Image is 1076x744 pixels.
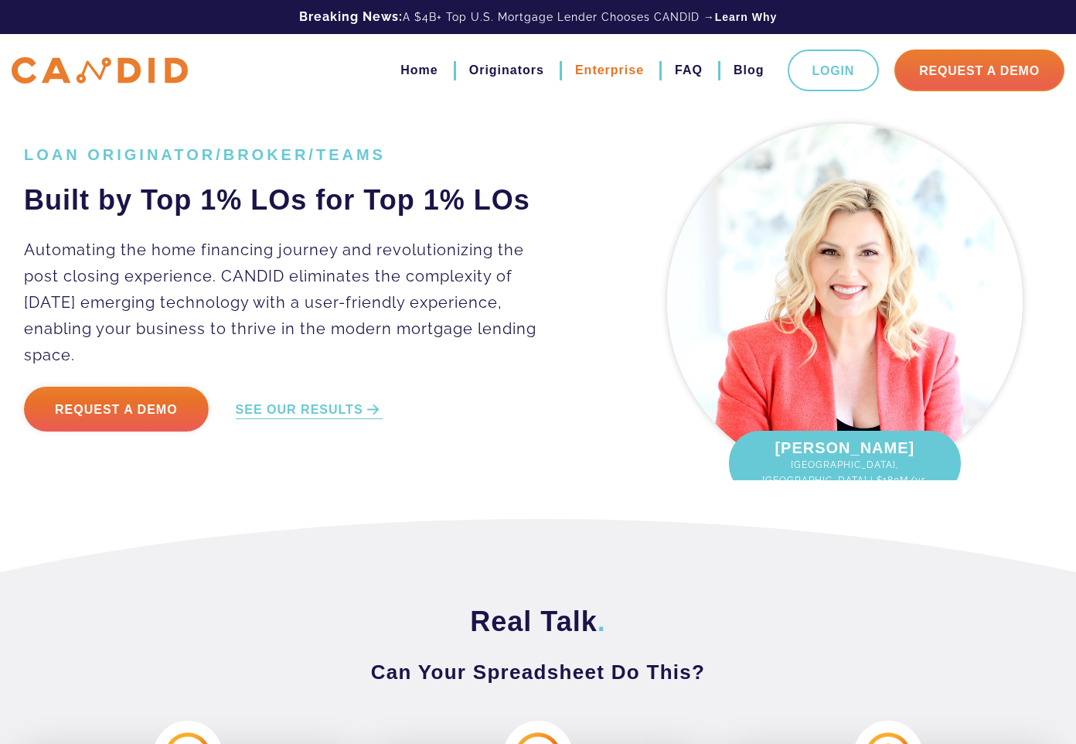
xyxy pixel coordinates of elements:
a: SEE OUR RESULTS [236,401,383,419]
a: Login [788,49,880,91]
a: Originators [469,57,544,84]
h2: Real Talk [24,604,1052,640]
a: Request a Demo [24,387,209,432]
span: [GEOGRAPHIC_DATA], [GEOGRAPHIC_DATA] | $180M/yr. [744,457,945,488]
h2: Built by Top 1% LOs for Top 1% LOs [24,183,560,218]
img: CANDID APP [12,57,188,84]
h3: Can Your Spreadsheet Do This? [24,658,1052,686]
b: Breaking News: [299,9,403,24]
a: Home [400,57,438,84]
a: Request A Demo [894,49,1064,91]
a: Learn Why [715,9,778,25]
a: FAQ [675,57,703,84]
a: Enterprise [575,57,644,84]
div: [PERSON_NAME] [729,431,961,496]
p: Automating the home financing journey and revolutionizing the post closing experience. CANDID eli... [24,237,560,368]
span: . [598,606,606,637]
a: Blog [734,57,764,84]
h1: LOAN ORIGINATOR/BROKER/TEAMS [24,145,560,164]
